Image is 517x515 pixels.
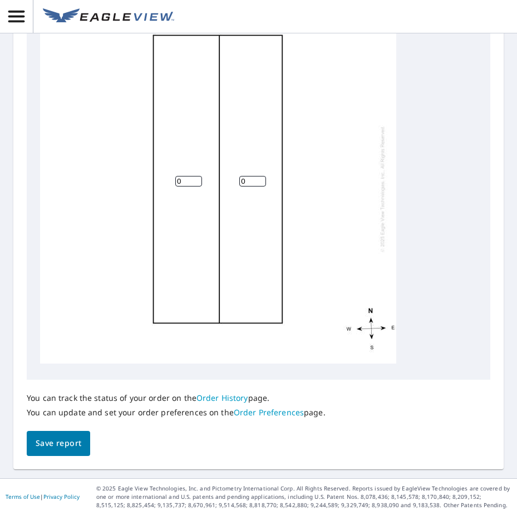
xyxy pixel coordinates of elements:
[6,493,40,501] a: Terms of Use
[36,436,81,450] span: Save report
[27,431,90,456] button: Save report
[96,484,511,509] p: © 2025 Eagle View Technologies, Inc. and Pictometry International Corp. All Rights Reserved. Repo...
[6,493,80,500] p: |
[196,393,248,403] a: Order History
[27,408,326,418] p: You can update and set your order preferences on the page.
[234,407,304,418] a: Order Preferences
[43,8,174,25] img: EV Logo
[43,493,80,501] a: Privacy Policy
[27,393,326,403] p: You can track the status of your order on the page.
